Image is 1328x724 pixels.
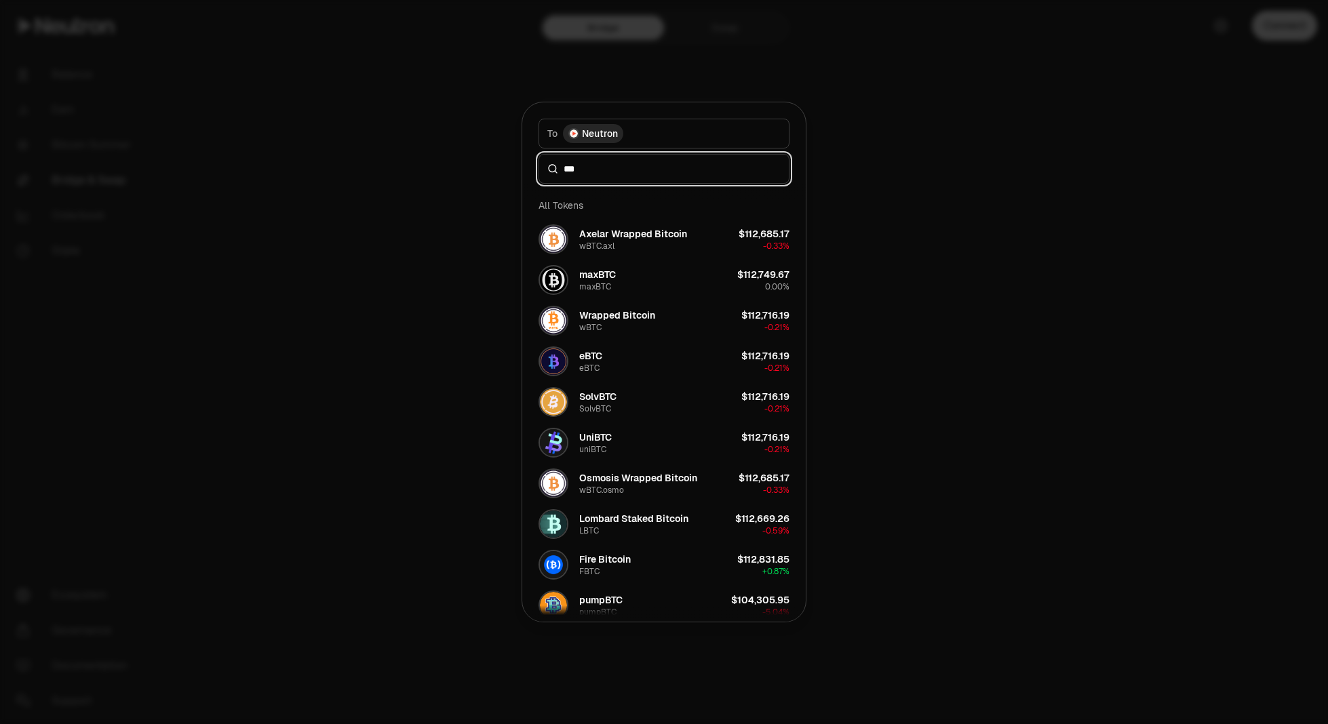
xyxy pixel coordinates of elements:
[579,308,655,322] div: Wrapped Bitcoin
[765,281,789,292] span: 0.00%
[579,403,611,414] div: SolvBTC
[540,307,567,334] img: wBTC Logo
[539,119,789,148] button: ToNeutron LogoNeutron
[737,552,789,566] div: $112,831.85
[579,241,614,252] div: wBTC.axl
[741,430,789,444] div: $112,716.19
[579,512,688,525] div: Lombard Staked Bitcoin
[530,463,798,504] button: wBTC.osmo LogoOsmosis Wrapped BitcoinwBTC.osmo$112,685.17-0.33%
[762,607,789,618] span: -5.04%
[764,363,789,374] span: -0.21%
[530,382,798,422] button: SolvBTC LogoSolvBTCSolvBTC$112,716.19-0.21%
[530,544,798,585] button: FBTC LogoFire BitcoinFBTC$112,831.85+0.87%
[579,525,599,536] div: LBTC
[579,552,631,566] div: Fire Bitcoin
[763,485,789,496] span: -0.33%
[540,348,567,375] img: eBTC Logo
[579,471,697,485] div: Osmosis Wrapped Bitcoin
[540,470,567,497] img: wBTC.osmo Logo
[579,390,617,403] div: SolvBTC
[540,592,567,619] img: pumpBTC Logo
[731,593,789,607] div: $104,305.95
[540,388,567,416] img: SolvBTC Logo
[530,192,798,219] div: All Tokens
[762,566,789,577] span: + 0.87%
[737,268,789,281] div: $112,749.67
[540,551,567,578] img: FBTC Logo
[570,129,578,138] img: Neutron Logo
[579,281,611,292] div: maxBTC
[579,322,602,333] div: wBTC
[579,593,623,607] div: pumpBTC
[582,127,618,140] span: Neutron
[741,390,789,403] div: $112,716.19
[579,485,624,496] div: wBTC.osmo
[540,429,567,456] img: uniBTC Logo
[579,607,617,618] div: pumpBTC
[530,422,798,463] button: uniBTC LogoUniBTCuniBTC$112,716.19-0.21%
[739,227,789,241] div: $112,685.17
[579,444,606,455] div: uniBTC
[579,349,602,363] div: eBTC
[579,430,612,444] div: UniBTC
[579,227,687,241] div: Axelar Wrapped Bitcoin
[764,403,789,414] span: -0.21%
[735,512,789,525] div: $112,669.26
[764,322,789,333] span: -0.21%
[530,504,798,544] button: LBTC LogoLombard Staked BitcoinLBTC$112,669.26-0.59%
[530,260,798,300] button: maxBTC LogomaxBTCmaxBTC$112,749.670.00%
[530,219,798,260] button: wBTC.axl LogoAxelar Wrapped BitcoinwBTC.axl$112,685.17-0.33%
[540,226,567,253] img: wBTC.axl Logo
[547,127,558,140] span: To
[764,444,789,455] span: -0.21%
[741,308,789,322] div: $112,716.19
[540,266,567,294] img: maxBTC Logo
[741,349,789,363] div: $112,716.19
[579,268,616,281] div: maxBTC
[579,566,600,577] div: FBTC
[763,241,789,252] span: -0.33%
[530,341,798,382] button: eBTC LogoeBTCeBTC$112,716.19-0.21%
[762,525,789,536] span: -0.59%
[579,363,600,374] div: eBTC
[530,585,798,626] button: pumpBTC LogopumpBTCpumpBTC$104,305.95-5.04%
[530,300,798,341] button: wBTC LogoWrapped BitcoinwBTC$112,716.19-0.21%
[739,471,789,485] div: $112,685.17
[540,510,567,538] img: LBTC Logo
